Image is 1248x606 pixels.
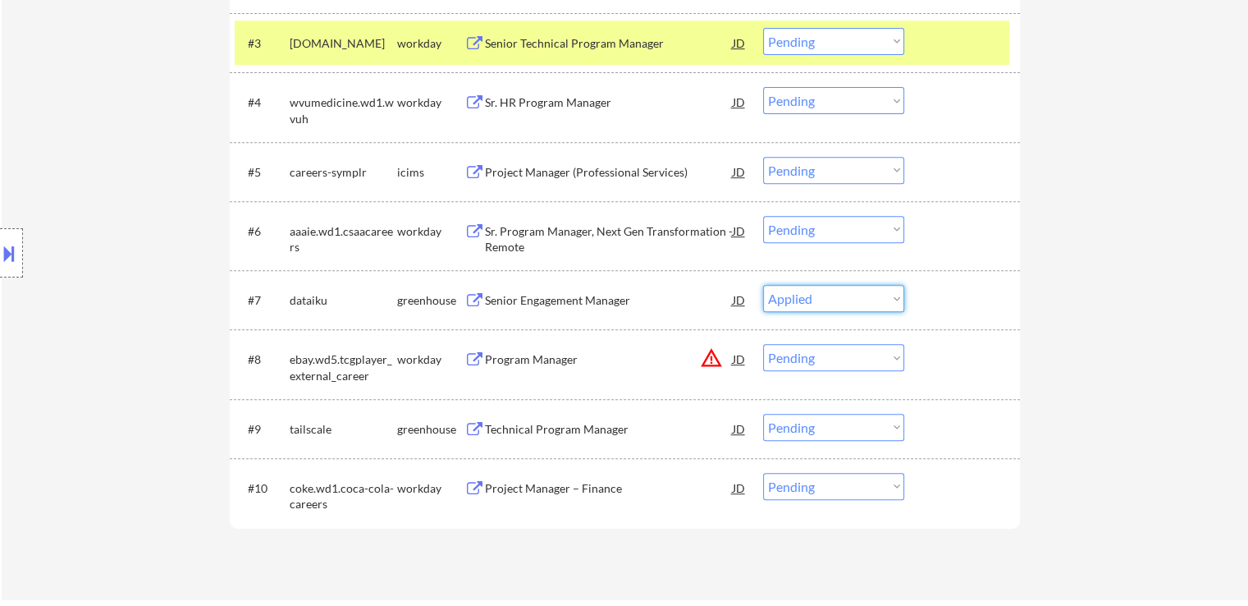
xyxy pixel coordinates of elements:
[731,344,747,374] div: JD
[248,94,277,111] div: #4
[397,35,464,52] div: workday
[397,164,464,181] div: icims
[731,473,747,503] div: JD
[248,35,277,52] div: #3
[290,480,397,512] div: coke.wd1.coca-cola-careers
[485,292,733,309] div: Senior Engagement Manager
[485,164,733,181] div: Project Manager (Professional Services)
[397,292,464,309] div: greenhouse
[397,94,464,111] div: workday
[290,421,397,438] div: tailscale
[731,157,747,186] div: JD
[485,351,733,368] div: Program Manager
[290,94,397,126] div: wvumedicine.wd1.wvuh
[290,35,397,52] div: [DOMAIN_NAME]
[397,480,464,497] div: workday
[731,216,747,246] div: JD
[397,351,464,368] div: workday
[397,421,464,438] div: greenhouse
[485,35,733,52] div: Senior Technical Program Manager
[731,87,747,117] div: JD
[485,480,733,497] div: Project Manager – Finance
[290,292,397,309] div: dataiku
[485,94,733,111] div: Sr. HR Program Manager
[731,414,747,443] div: JD
[731,285,747,314] div: JD
[731,28,747,57] div: JD
[290,223,397,255] div: aaaie.wd1.csaacareers
[248,480,277,497] div: #10
[485,223,733,255] div: Sr. Program Manager, Next Gen Transformation - Remote
[290,164,397,181] div: careers-symplr
[700,347,723,370] button: warning_amber
[397,223,464,240] div: workday
[290,351,397,383] div: ebay.wd5.tcgplayer_external_career
[248,421,277,438] div: #9
[485,421,733,438] div: Technical Program Manager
